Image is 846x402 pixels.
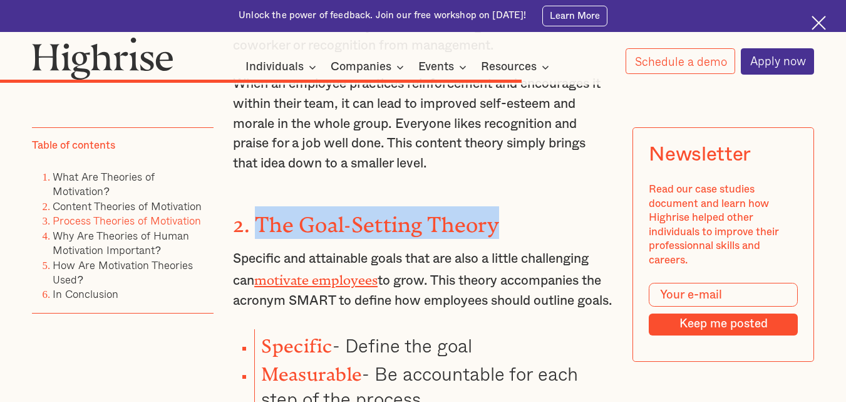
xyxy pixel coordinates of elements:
div: Unlock the power of feedback. Join our free workshop on [DATE]! [239,9,526,22]
a: In Conclusion [53,285,118,302]
div: Individuals [245,60,304,75]
a: Why Are Theories of Human Motivation Important? [53,226,189,258]
strong: 2. The Goal-Setting Theory [233,213,499,226]
div: Resources [481,60,537,75]
div: Events [418,60,454,75]
a: Learn More [542,6,607,26]
div: Resources [481,60,553,75]
li: - Define the goal [254,329,613,357]
div: Read our case studies document and learn how Highrise helped other individuals to improve their p... [649,182,798,267]
div: Events [418,60,470,75]
strong: Measurable [261,364,362,376]
a: How Are Motivation Theories Used? [53,256,193,287]
a: Apply now [741,48,815,75]
div: Table of contents [32,139,115,152]
img: Cross icon [812,16,826,30]
a: motivate employees [254,273,378,281]
form: Modal Form [649,283,798,336]
a: Process Theories of Motivation [53,212,201,229]
a: Schedule a demo [626,48,736,74]
div: Newsletter [649,144,751,167]
a: What Are Theories of Motivation? [53,167,155,199]
div: Individuals [245,60,320,75]
img: Highrise logo [32,37,173,80]
p: Specific and attainable goals that are also a little challenging can to grow. This theory accompa... [233,249,613,311]
input: Keep me posted [649,314,798,336]
div: Companies [331,60,391,75]
a: Content Theories of Motivation [53,197,202,214]
input: Your e-mail [649,283,798,307]
div: Companies [331,60,408,75]
strong: Specific [261,336,332,347]
p: When an employee practices reinforcement and encourages it within their team, it can lead to impr... [233,74,613,173]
